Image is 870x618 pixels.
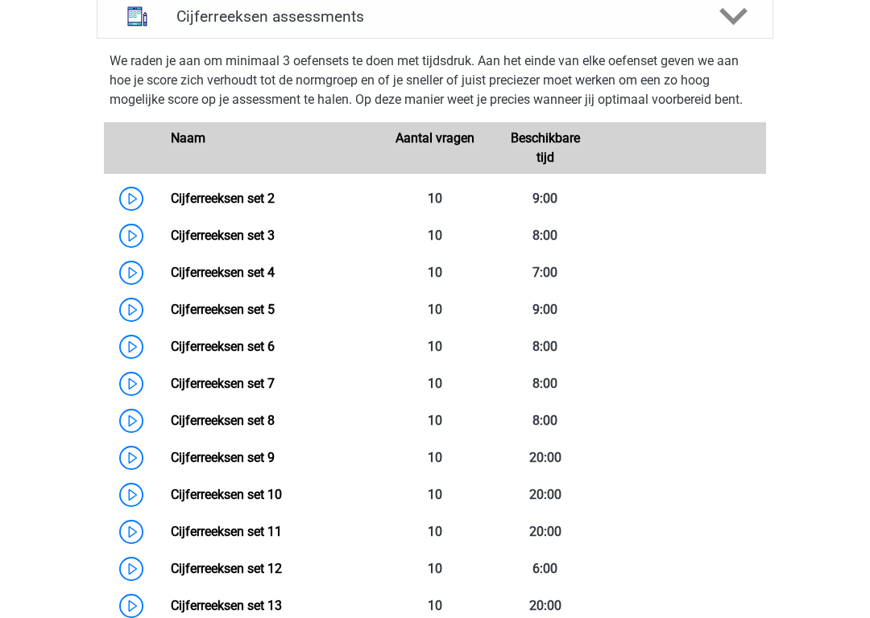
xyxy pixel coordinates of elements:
[171,376,275,391] a: Cijferreeksen set 7
[159,129,379,167] div: Naam
[490,129,600,167] div: Beschikbare tijd
[171,228,275,243] a: Cijferreeksen set 3
[171,339,275,354] a: Cijferreeksen set 6
[171,450,275,465] a: Cijferreeksen set 9
[171,191,275,206] a: Cijferreeksen set 2
[379,129,490,167] div: Aantal vragen
[176,7,694,26] h4: Cijferreeksen assessments
[171,561,282,576] a: Cijferreeksen set 12
[171,265,275,280] a: Cijferreeksen set 4
[171,487,282,502] a: Cijferreeksen set 10
[171,302,275,317] a: Cijferreeksen set 5
[171,413,275,428] a: Cijferreeksen set 8
[171,524,282,539] a: Cijferreeksen set 11
[110,51,760,109] p: We raden je aan om minimaal 3 oefensets te doen met tijdsdruk. Aan het einde van elke oefenset ge...
[171,598,282,613] a: Cijferreeksen set 13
